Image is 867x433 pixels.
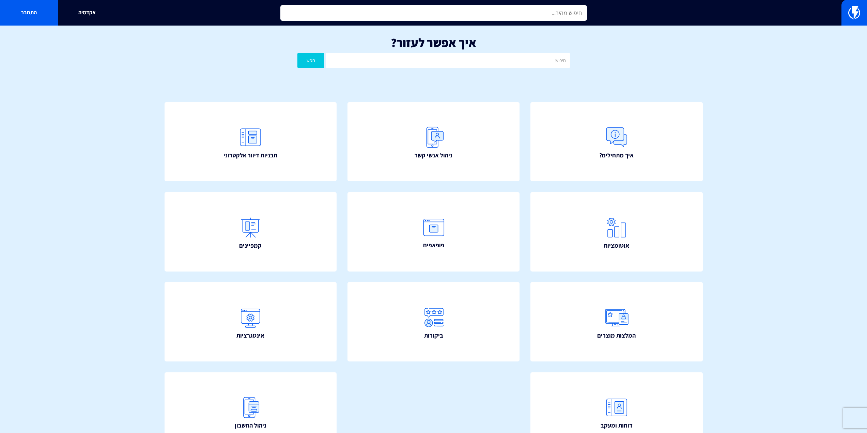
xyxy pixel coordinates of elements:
a: אוטומציות [530,192,703,272]
span: דוחות ומעקב [601,421,633,430]
a: קמפיינים [165,192,337,272]
span: קמפיינים [239,241,262,250]
a: איך מתחילים? [530,102,703,182]
a: ניהול אנשי קשר [347,102,520,182]
span: ניהול החשבון [235,421,266,430]
span: המלצות מוצרים [597,331,636,340]
span: אוטומציות [604,241,629,250]
input: חיפוש מהיר... [280,5,587,21]
h1: איך אפשר לעזור? [10,36,857,49]
input: חיפוש [326,53,570,68]
button: חפש [297,53,325,68]
a: תבניות דיוור אלקטרוני [165,102,337,182]
span: ביקורות [424,331,443,340]
a: פופאפים [347,192,520,272]
span: ניהול אנשי קשר [415,151,452,160]
a: המלצות מוצרים [530,282,703,361]
a: ביקורות [347,282,520,361]
span: תבניות דיוור אלקטרוני [223,151,277,160]
a: אינטגרציות [165,282,337,361]
span: אינטגרציות [236,331,264,340]
span: איך מתחילים? [599,151,634,160]
span: פופאפים [423,241,444,250]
